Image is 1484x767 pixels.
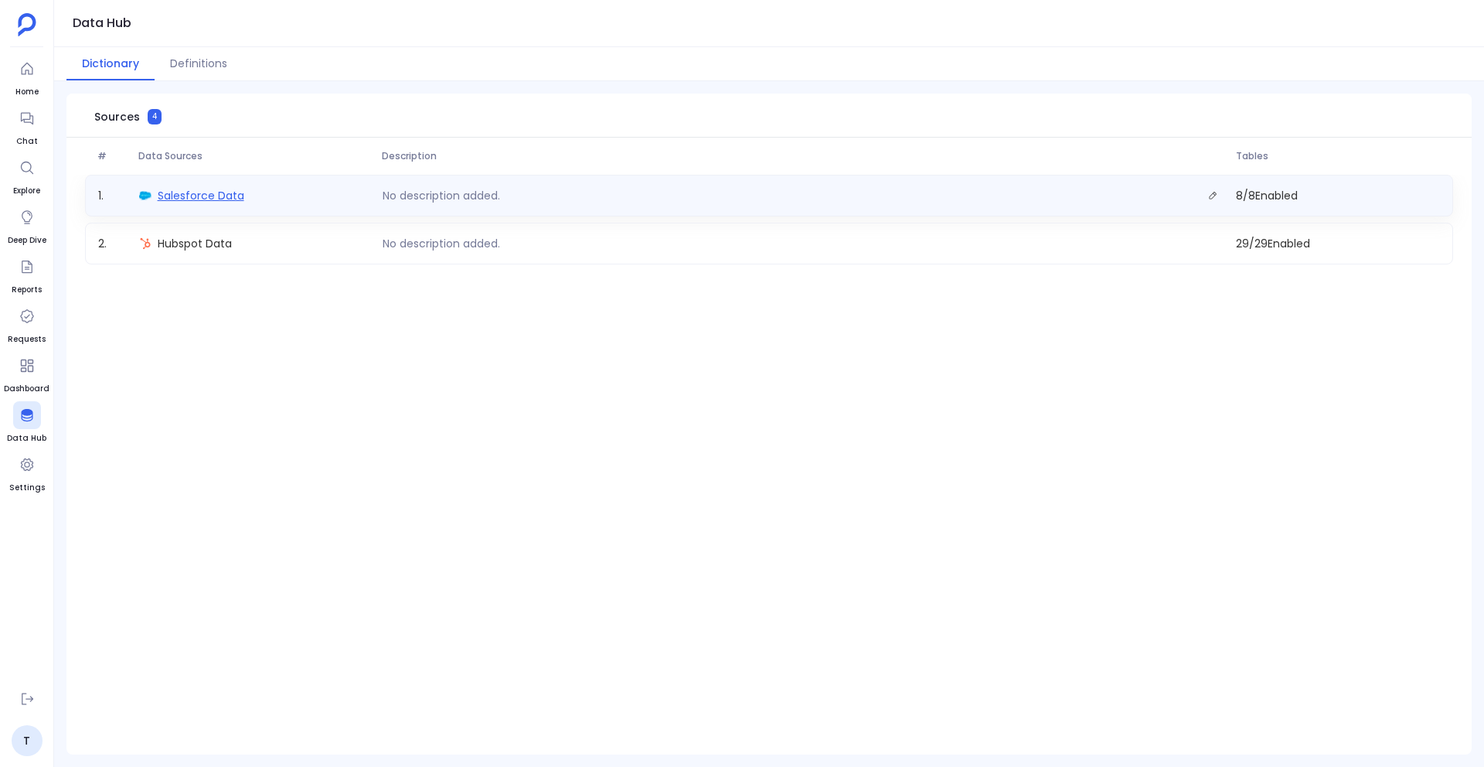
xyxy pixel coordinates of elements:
span: Tables [1230,150,1447,162]
a: T [12,725,43,756]
span: Sources [94,109,140,124]
button: Dictionary [66,47,155,80]
span: 29 / 29 Enabled [1230,236,1446,251]
span: 4 [148,109,162,124]
a: Data Hub [7,401,46,445]
span: Data Sources [132,150,376,162]
span: # [91,150,132,162]
span: Explore [13,185,41,197]
span: 1 . [92,185,133,206]
h1: Data Hub [73,12,131,34]
img: petavue logo [18,13,36,36]
a: Reports [12,253,42,296]
a: Explore [13,154,41,197]
button: Definitions [155,47,243,80]
a: Requests [8,302,46,346]
a: Dashboard [4,352,49,395]
span: Deep Dive [8,234,46,247]
span: Salesforce Data [158,188,244,203]
p: No description added. [376,188,506,203]
a: Deep Dive [8,203,46,247]
span: Data Hub [7,432,46,445]
p: No description added. [376,236,506,251]
span: Dashboard [4,383,49,395]
span: Description [376,150,1230,162]
span: Home [13,86,41,98]
span: Reports [12,284,42,296]
a: Chat [13,104,41,148]
span: 8 / 8 Enabled [1230,185,1446,206]
button: Edit description. [1202,185,1224,206]
a: Home [13,55,41,98]
span: Hubspot Data [158,236,232,251]
span: Chat [13,135,41,148]
a: Settings [9,451,45,494]
span: Settings [9,482,45,494]
span: Requests [8,333,46,346]
span: 2 . [92,236,133,251]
